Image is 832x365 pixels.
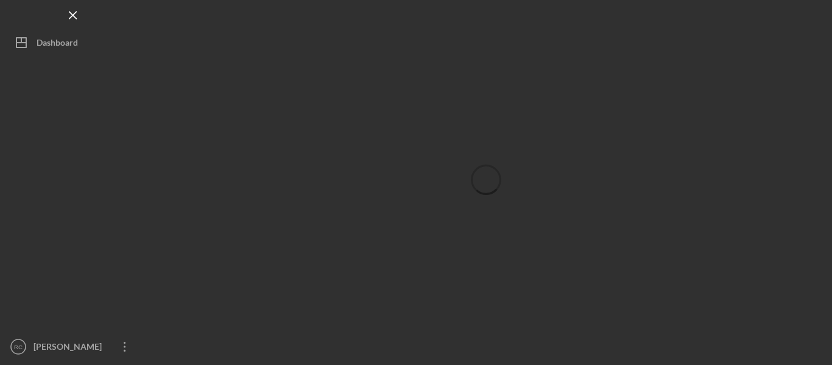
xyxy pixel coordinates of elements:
[37,30,78,58] div: Dashboard
[30,335,110,362] div: [PERSON_NAME]
[6,30,140,55] button: Dashboard
[14,344,23,350] text: RC
[6,335,140,359] button: RC[PERSON_NAME]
